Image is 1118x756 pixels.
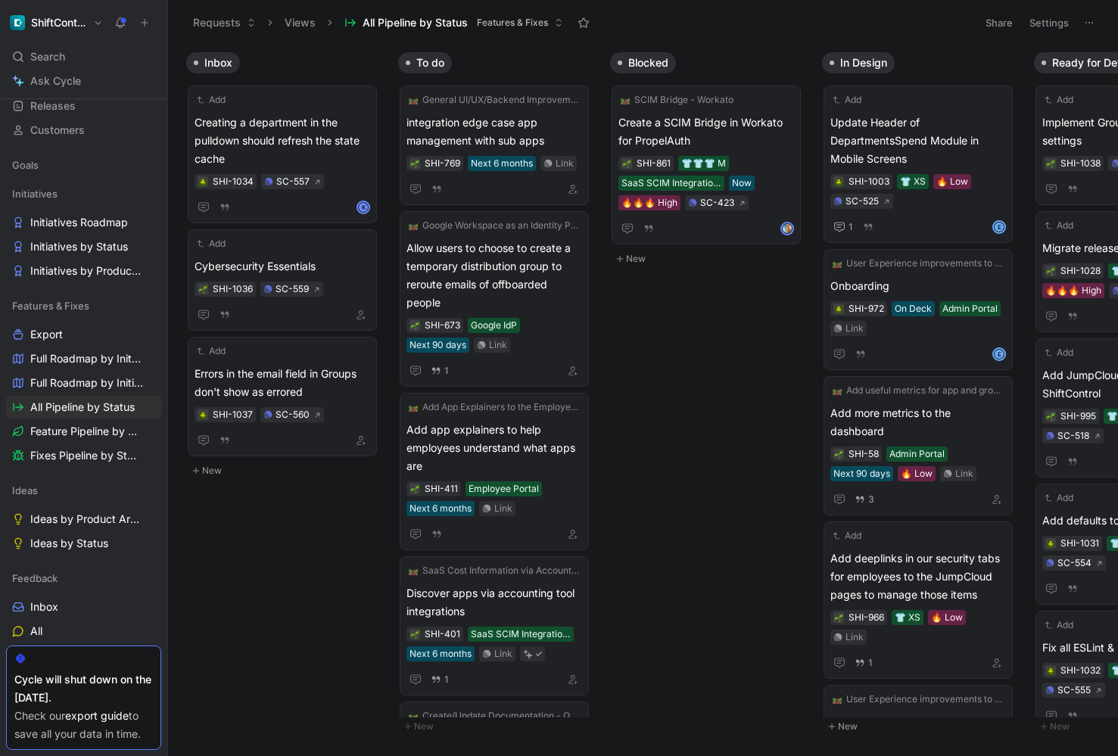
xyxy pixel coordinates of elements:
[406,584,582,621] span: Discover apps via accounting tool integrations
[400,393,589,550] a: 🛤️Add App Explainers to the Employee PortalAdd app explainers to help employees understand what a...
[824,521,1013,679] a: AddAdd deeplinks in our security tabs for employees to the JumpCloud pages to manage those items👕...
[1045,538,1056,549] button: 🪲
[6,294,161,317] div: Features & Fixes
[425,156,460,171] div: SHI-769
[1045,158,1056,169] button: 🌱
[1045,266,1056,276] button: 🌱
[830,404,1006,440] span: Add more metrics to the dashboard
[822,52,895,73] button: In Design
[363,15,468,30] span: All Pipeline by Status
[416,55,444,70] span: To do
[410,158,420,169] button: 🌱
[846,194,879,209] div: SC-525
[410,338,466,353] div: Next 90 days
[410,629,420,639] button: 🌱
[942,301,998,316] div: Admin Portal
[833,303,844,314] div: 🪲
[6,420,161,443] a: Feature Pipeline by Status
[6,444,161,467] a: Fixes Pipeline by Status
[489,338,507,353] div: Link
[830,92,864,107] button: Add
[834,305,843,314] img: 🪲
[834,178,843,187] img: 🪲
[782,223,793,234] img: avatar
[409,403,418,412] img: 🛤️
[1042,490,1076,506] button: Add
[12,483,38,498] span: Ideas
[833,259,842,268] img: 🛤️
[6,396,161,418] a: All Pipeline by Status
[900,174,926,189] div: 👕 XS
[1023,12,1076,33] button: Settings
[471,156,533,171] div: Next 6 months
[428,671,452,688] button: 1
[31,16,87,30] h1: ShiftControl
[1060,663,1101,678] div: SHI-1032
[30,263,142,278] span: Initiatives by Product Area
[30,72,81,90] span: Ask Cycle
[1042,345,1076,360] button: Add
[6,154,161,181] div: Goals
[822,717,1022,736] button: New
[895,610,920,625] div: 👕 XS
[622,160,631,169] img: 🌱
[198,411,207,420] img: 🪲
[830,114,1006,168] span: Update Header of DepartmentsSpend Module in Mobile Screens
[410,630,419,639] img: 🌱
[895,301,932,316] div: On Deck
[846,321,864,336] div: Link
[621,176,721,191] div: SaaS SCIM Integrations
[406,563,582,578] button: 🛤️SaaS Cost Information via Accounting Integrations
[338,11,570,34] button: All Pipeline by StatusFeatures & Fixes
[198,176,208,187] button: 🪲
[195,257,370,275] span: Cybersecurity Essentials
[1046,267,1055,276] img: 🌱
[410,322,419,331] img: 🌱
[824,249,1013,370] a: 🛤️User Experience improvements to support Google workspace as an IdPOnboardingOn DeckAdmin Portal...
[868,495,874,504] span: 3
[65,709,129,722] a: export guide
[195,365,370,401] span: Errors in the email field in Groups don't show as errored
[30,123,85,138] span: Customers
[610,250,810,268] button: New
[833,612,844,623] button: 🌱
[628,55,668,70] span: Blocked
[994,222,1004,232] div: E
[1045,665,1056,676] div: 🪲
[1060,156,1101,171] div: SHI-1038
[398,52,452,73] button: To do
[840,55,887,70] span: In Design
[6,95,161,117] a: Releases
[198,178,207,187] img: 🪲
[700,195,734,210] div: SC-423
[833,449,844,459] button: 🌱
[6,45,161,68] div: Search
[6,620,161,642] a: All
[410,320,420,331] div: 🌱
[180,45,392,487] div: InboxNew
[834,450,843,459] img: 🌱
[994,349,1004,359] div: E
[409,566,418,575] img: 🛤️
[195,92,228,107] button: Add
[830,383,1006,398] button: 🛤️Add useful metrics for app and group membership changes
[30,239,128,254] span: Initiatives by Status
[834,614,843,623] img: 🌱
[188,337,377,456] a: AddErrors in the email field in Groups don't show as erroredSC-560
[406,92,582,107] button: 🛤️General UI/UX/Backend Improvements
[444,675,449,684] span: 1
[833,176,844,187] button: 🪲
[1042,618,1076,633] button: Add
[1057,428,1089,443] div: SC-518
[833,466,890,481] div: Next 90 days
[830,692,1006,707] button: 🛤️User Experience improvements to support Google workspace as an IdP
[1046,667,1055,676] img: 🪲
[637,156,671,171] div: SHI-861
[612,86,801,244] a: 🛤️SCIM Bridge - WorkatoCreate a SCIM Bridge in Workato for PropelAuth👕👕👕 MSaaS SCIM IntegrationsN...
[824,86,1013,243] a: AddUpdate Header of DepartmentsSpend Module in Mobile Screens👕 XS🔥 LowSC-5251E
[6,119,161,142] a: Customers
[30,48,65,66] span: Search
[30,400,135,415] span: All Pipeline by Status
